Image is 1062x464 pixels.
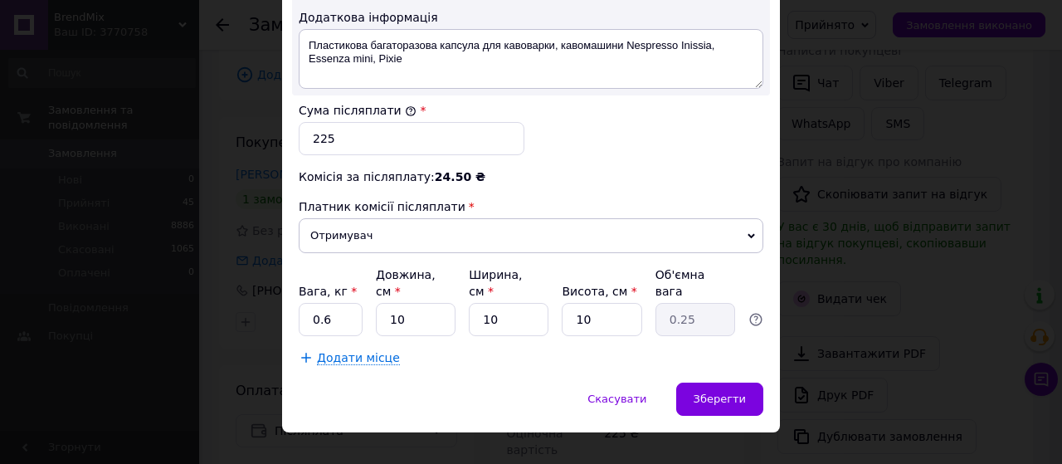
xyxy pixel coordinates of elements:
label: Вага, кг [299,285,357,298]
span: Додати місце [317,351,400,365]
span: Зберегти [694,393,746,405]
span: Скасувати [587,393,646,405]
label: Сума післяплати [299,104,417,117]
label: Довжина, см [376,268,436,298]
span: Отримувач [299,218,763,253]
label: Висота, см [562,285,636,298]
div: Комісія за післяплату: [299,169,763,185]
textarea: Пластикова багаторазова капсула для кавоварки, кавомашини Nespresso Inissia, Essenza mini, Pixie [299,29,763,89]
div: Об'ємна вага [655,266,735,300]
label: Ширина, см [469,268,522,298]
div: Додаткова інформація [299,9,763,26]
span: Платник комісії післяплати [299,200,465,213]
span: 24.50 ₴ [435,170,485,183]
